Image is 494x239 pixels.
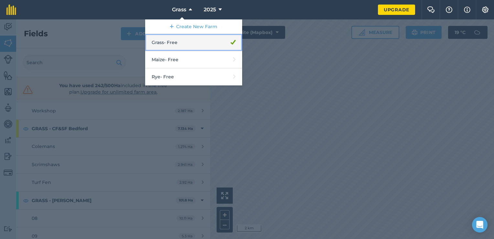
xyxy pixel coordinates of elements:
[472,217,488,233] div: Open Intercom Messenger
[145,51,242,68] a: Maize- Free
[378,5,415,15] a: Upgrade
[204,6,216,14] span: 2025
[6,5,16,15] img: fieldmargin Logo
[145,68,242,85] a: Rye- Free
[464,6,470,14] img: svg+xml;base64,PHN2ZyB4bWxucz0iaHR0cDovL3d3dy53My5vcmcvMjAwMC9zdmciIHdpZHRoPSIxNyIgaGVpZ2h0PSIxNy...
[172,6,186,14] span: Grass
[145,34,242,51] a: Grass- Free
[145,19,242,34] a: Create New Farm
[445,6,453,13] img: A question mark icon
[427,6,435,13] img: Two speech bubbles overlapping with the left bubble in the forefront
[481,6,489,13] img: A cog icon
